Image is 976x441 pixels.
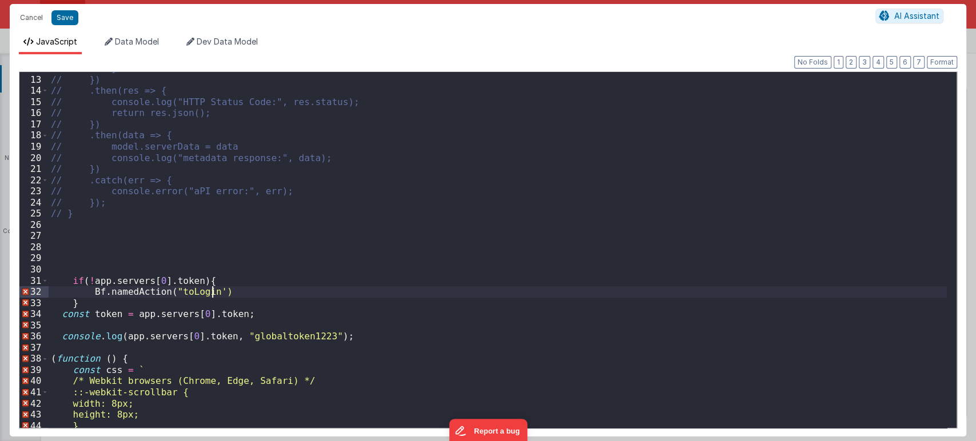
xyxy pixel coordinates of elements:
div: 43 [19,409,49,420]
div: 15 [19,97,49,108]
div: 23 [19,186,49,197]
div: 34 [19,308,49,320]
button: 7 [913,56,925,69]
div: 40 [19,375,49,387]
button: 1 [834,56,843,69]
button: Format [927,56,957,69]
div: 17 [19,119,49,130]
div: 24 [19,197,49,209]
button: AI Assistant [875,9,943,23]
div: 32 [19,286,49,298]
button: 5 [886,56,897,69]
div: 19 [19,141,49,153]
div: 25 [19,208,49,219]
div: 14 [19,85,49,97]
div: 35 [19,320,49,331]
div: 33 [19,298,49,309]
div: 27 [19,230,49,242]
div: 39 [19,364,49,376]
span: Dev Data Model [197,37,258,46]
div: 26 [19,219,49,231]
button: Save [51,10,78,25]
span: JavaScript [36,37,77,46]
div: 37 [19,342,49,354]
div: 38 [19,353,49,364]
span: AI Assistant [894,11,939,21]
button: 2 [846,56,857,69]
div: 13 [19,74,49,86]
div: 31 [19,275,49,287]
div: 22 [19,175,49,186]
button: 6 [899,56,911,69]
div: 20 [19,153,49,164]
div: 21 [19,163,49,175]
div: 36 [19,331,49,342]
button: 3 [859,56,870,69]
div: 29 [19,252,49,264]
div: 30 [19,264,49,275]
span: Data Model [115,37,159,46]
div: 42 [19,398,49,410]
div: 28 [19,242,49,253]
div: 44 [19,420,49,432]
div: 18 [19,130,49,141]
div: 41 [19,387,49,398]
button: 4 [873,56,884,69]
button: No Folds [794,56,831,69]
div: 16 [19,107,49,119]
button: Cancel [14,10,49,26]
